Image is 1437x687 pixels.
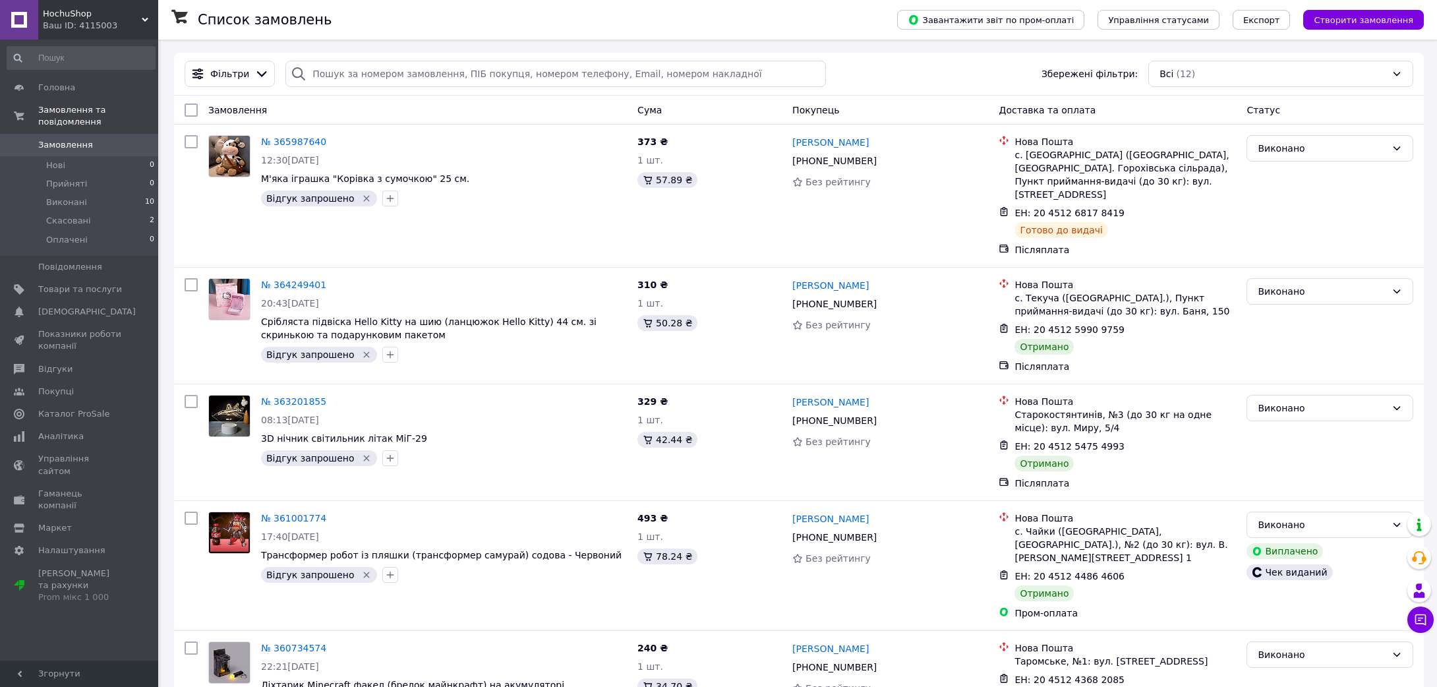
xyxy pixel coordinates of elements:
[1014,148,1236,201] div: с. [GEOGRAPHIC_DATA] ([GEOGRAPHIC_DATA], [GEOGRAPHIC_DATA]. Горохівська сільрада), Пункт прийманн...
[38,431,84,442] span: Аналітика
[38,408,109,420] span: Каталог ProSale
[209,396,250,436] img: Фото товару
[637,643,668,653] span: 240 ₴
[1290,14,1424,24] a: Створити замовлення
[38,139,93,151] span: Замовлення
[261,415,319,425] span: 08:13[DATE]
[908,14,1074,26] span: Завантажити звіт по пром-оплаті
[208,278,250,320] a: Фото товару
[208,135,250,177] a: Фото товару
[145,196,154,208] span: 10
[38,104,158,128] span: Замовлення та повідомлення
[261,550,622,560] a: Трансформер робот із пляшки (трансформер самурай) содова - Червоний
[1246,543,1323,559] div: Виплачено
[1246,564,1332,580] div: Чек виданий
[209,136,250,177] img: Фото товару
[209,279,250,320] img: Фото товару
[790,528,879,547] div: [PHONE_NUMBER]
[261,433,427,444] a: 3D нічник світильник літак МіГ-29
[261,298,319,309] span: 20:43[DATE]
[637,396,668,407] span: 329 ₴
[266,193,355,204] span: Відгук запрошено
[1303,10,1424,30] button: Створити замовлення
[1014,395,1236,408] div: Нова Пошта
[1014,674,1125,685] span: ЕН: 20 4512 4368 2085
[1014,525,1236,564] div: с. Чайки ([GEOGRAPHIC_DATA], [GEOGRAPHIC_DATA].), №2 (до 30 кг): вул. В. [PERSON_NAME][STREET_ADD...
[637,280,668,290] span: 310 ₴
[150,234,154,246] span: 0
[1041,67,1138,80] span: Збережені фільтри:
[1014,642,1236,655] div: Нова Пошта
[210,67,249,80] span: Фільтри
[1014,278,1236,291] div: Нова Пошта
[261,661,319,672] span: 22:21[DATE]
[1014,441,1125,452] span: ЕН: 20 4512 5475 4993
[38,284,122,295] span: Товари та послуги
[261,173,469,184] a: М'яка іграшка "Корівка з сумочкою" 25 см.
[38,328,122,352] span: Показники роботи компанії
[790,658,879,676] div: [PHONE_NUMBER]
[361,453,372,463] svg: Видалити мітку
[637,513,668,523] span: 493 ₴
[637,549,697,564] div: 78.24 ₴
[1233,10,1291,30] button: Експорт
[46,196,87,208] span: Виконані
[1014,324,1125,335] span: ЕН: 20 4512 5990 9759
[1014,243,1236,256] div: Післяплата
[38,453,122,477] span: Управління сайтом
[637,531,663,542] span: 1 шт.
[1014,222,1108,238] div: Готово до видачі
[999,105,1096,115] span: Доставка та оплата
[637,172,697,188] div: 57.89 ₴
[1159,67,1173,80] span: Всі
[208,642,250,684] a: Фото товару
[1014,135,1236,148] div: Нова Пошта
[261,280,326,290] a: № 364249401
[46,215,91,227] span: Скасовані
[1314,15,1413,25] span: Створити замовлення
[792,279,869,292] a: [PERSON_NAME]
[38,261,102,273] span: Повідомлення
[38,488,122,512] span: Гаманець компанії
[361,349,372,360] svg: Видалити мітку
[38,363,73,375] span: Відгуки
[1014,208,1125,218] span: ЕН: 20 4512 6817 8419
[46,178,87,190] span: Прийняті
[361,193,372,204] svg: Видалити мітку
[150,160,154,171] span: 0
[1098,10,1219,30] button: Управління статусами
[1407,607,1434,633] button: Чат з покупцем
[792,136,869,149] a: [PERSON_NAME]
[1176,69,1195,79] span: (12)
[637,415,663,425] span: 1 шт.
[43,20,158,32] div: Ваш ID: 4115003
[266,453,355,463] span: Відгук запрошено
[266,570,355,580] span: Відгук запрошено
[806,436,871,447] span: Без рейтингу
[38,591,122,603] div: Prom мікс 1 000
[792,512,869,525] a: [PERSON_NAME]
[208,105,267,115] span: Замовлення
[790,152,879,170] div: [PHONE_NUMBER]
[806,553,871,564] span: Без рейтингу
[1258,518,1386,532] div: Виконано
[790,295,879,313] div: [PHONE_NUMBER]
[806,177,871,187] span: Без рейтингу
[46,160,65,171] span: Нові
[1246,105,1280,115] span: Статус
[637,136,668,147] span: 373 ₴
[1258,284,1386,299] div: Виконано
[1243,15,1280,25] span: Експорт
[38,306,136,318] span: [DEMOGRAPHIC_DATA]
[198,12,332,28] h1: Список замовлень
[261,643,326,653] a: № 360734574
[1014,408,1236,434] div: Старокостянтинів, №3 (до 30 кг на одне місце): вул. Миру, 5/4
[261,396,326,407] a: № 363201855
[1014,607,1236,620] div: Пром-оплата
[38,386,74,398] span: Покупці
[1014,360,1236,373] div: Післяплата
[637,315,697,331] div: 50.28 ₴
[1258,647,1386,662] div: Виконано
[261,316,597,340] span: Срібляста підвіска Hello Kitty на шию (ланцюжок Hello Kitty) 44 см. зі скринькою та подарунковим ...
